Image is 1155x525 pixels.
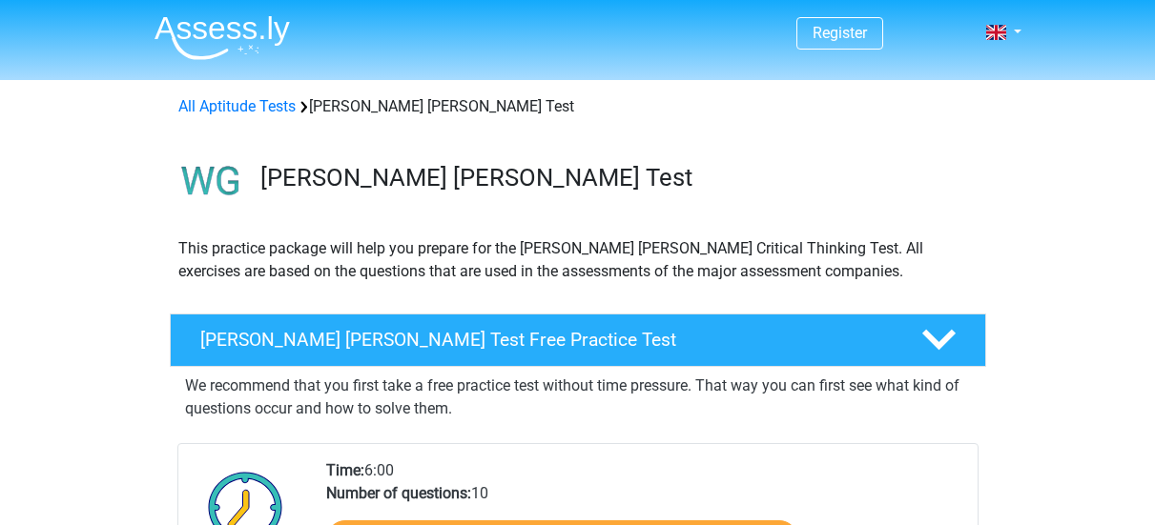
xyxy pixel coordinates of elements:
div: [PERSON_NAME] [PERSON_NAME] Test [171,95,985,118]
b: Number of questions: [326,484,471,502]
a: Register [813,24,867,42]
img: watson glaser test [171,141,252,222]
b: Time: [326,461,364,479]
a: [PERSON_NAME] [PERSON_NAME] Test Free Practice Test [162,313,994,367]
h3: [PERSON_NAME] [PERSON_NAME] Test [260,163,971,192]
p: We recommend that you first take a free practice test without time pressure. That way you can fir... [185,374,971,420]
a: All Aptitude Tests [178,97,296,115]
img: Assessly [155,15,290,60]
p: This practice package will help you prepare for the [PERSON_NAME] [PERSON_NAME] Critical Thinking... [178,237,978,283]
h4: [PERSON_NAME] [PERSON_NAME] Test Free Practice Test [200,329,891,351]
